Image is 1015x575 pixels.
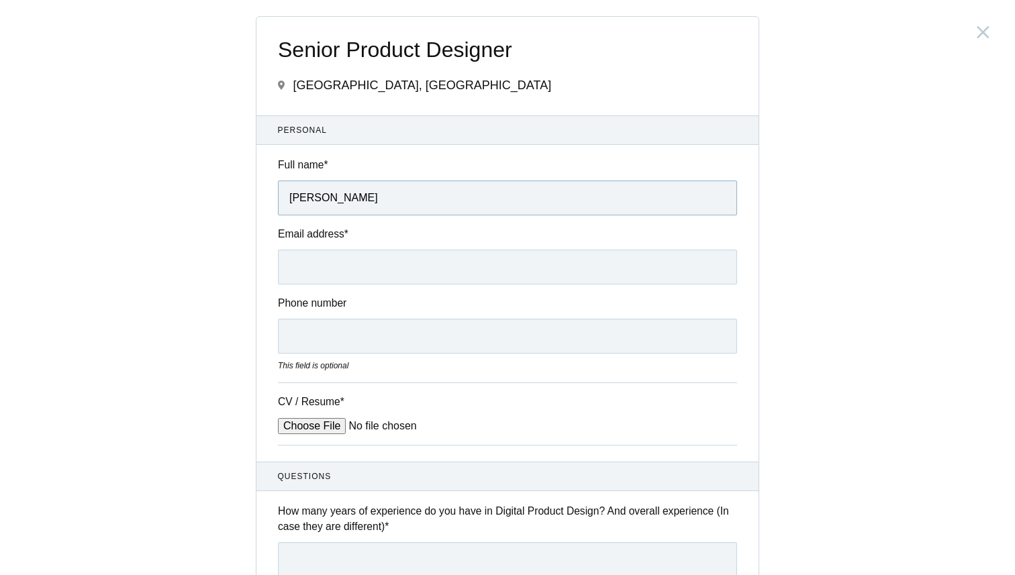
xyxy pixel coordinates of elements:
[278,295,737,311] label: Phone number
[293,79,551,92] span: [GEOGRAPHIC_DATA], [GEOGRAPHIC_DATA]
[278,360,737,372] div: This field is optional
[278,157,737,172] label: Full name
[278,38,737,62] span: Senior Product Designer
[278,394,379,409] label: CV / Resume
[278,470,738,482] span: Questions
[278,503,737,535] label: How many years of experience do you have in Digital Product Design? And overall experience (In ca...
[278,226,737,242] label: Email address
[278,124,738,136] span: Personal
